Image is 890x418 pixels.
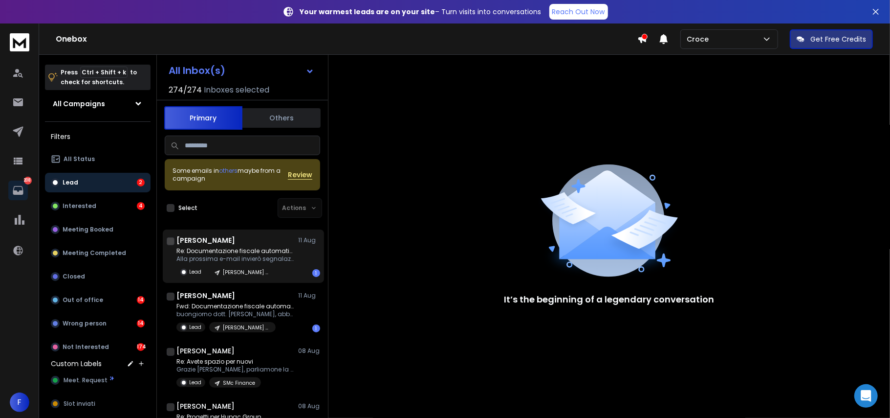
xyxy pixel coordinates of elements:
[10,33,29,51] img: logo
[24,177,32,185] p: 208
[552,7,605,17] p: Reach Out Now
[504,293,715,306] p: It’s the beginning of a legendary conversation
[164,106,242,130] button: Primary
[176,366,294,373] p: Grazie [PERSON_NAME], parliamone la prossima
[176,302,294,310] p: Fwd: Documentazione fiscale automatizzata
[298,347,320,355] p: 08 Aug
[549,4,608,20] a: Reach Out Now
[45,394,151,414] button: Slot inviati
[854,384,878,408] div: Open Intercom Messenger
[45,130,151,143] h3: Filters
[45,337,151,357] button: Not Interested174
[687,34,713,44] p: Croce
[45,290,151,310] button: Out of office14
[169,84,202,96] span: 274 / 274
[45,94,151,114] button: All Campaigns
[178,204,197,212] label: Select
[137,296,145,304] div: 14
[63,179,78,186] p: Lead
[176,358,294,366] p: Re: Avete spazio per nuovi
[300,7,542,17] p: – Turn visits into conversations
[53,99,105,109] h1: All Campaigns
[63,273,85,280] p: Closed
[298,402,320,410] p: 08 Aug
[298,236,320,244] p: 11 Aug
[176,401,235,411] h1: [PERSON_NAME]
[790,29,873,49] button: Get Free Credits
[45,314,151,333] button: Wrong person14
[64,400,95,408] span: Slot inviati
[312,269,320,277] div: 1
[10,393,29,412] button: F
[189,379,201,386] p: Lead
[45,220,151,239] button: Meeting Booked
[223,379,255,387] p: SMc Finance
[169,66,225,75] h1: All Inbox(s)
[80,67,128,78] span: Ctrl + Shift + k
[63,249,126,257] p: Meeting Completed
[45,196,151,216] button: Interested4
[288,170,312,180] button: Review
[63,202,96,210] p: Interested
[8,181,28,200] a: 208
[242,107,321,129] button: Others
[223,324,270,331] p: [PERSON_NAME] - Analisi Documentale
[64,376,108,384] span: Meet. Request
[63,226,113,233] p: Meeting Booked
[300,7,435,17] strong: Your warmest leads are on your site
[63,296,103,304] p: Out of office
[45,173,151,192] button: Lead2
[137,343,145,351] div: 174
[137,179,145,186] div: 2
[51,359,102,369] h3: Custom Labels
[64,155,95,163] p: All Status
[176,291,235,301] h1: [PERSON_NAME]
[219,166,238,175] span: others
[298,292,320,300] p: 11 Aug
[204,84,269,96] h3: Inboxes selected
[810,34,866,44] p: Get Free Credits
[45,371,151,390] button: Meet. Request
[176,310,294,318] p: buongiorno dott. [PERSON_NAME], abbiamo letto
[45,149,151,169] button: All Status
[312,325,320,332] div: 1
[56,33,637,45] h1: Onebox
[223,269,270,276] p: [PERSON_NAME] - Analisi Documentale
[176,255,294,263] p: Alla prossima e-mail invierò segnalazione
[176,247,294,255] p: Re: Documentazione fiscale automatizzata
[161,61,322,80] button: All Inbox(s)
[176,235,235,245] h1: [PERSON_NAME]
[45,267,151,286] button: Closed
[189,268,201,276] p: Lead
[176,346,235,356] h1: [PERSON_NAME]
[45,243,151,263] button: Meeting Completed
[137,320,145,327] div: 14
[63,320,107,327] p: Wrong person
[189,324,201,331] p: Lead
[61,68,137,87] p: Press to check for shortcuts.
[63,343,109,351] p: Not Interested
[173,167,288,183] div: Some emails in maybe from a campaign
[137,202,145,210] div: 4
